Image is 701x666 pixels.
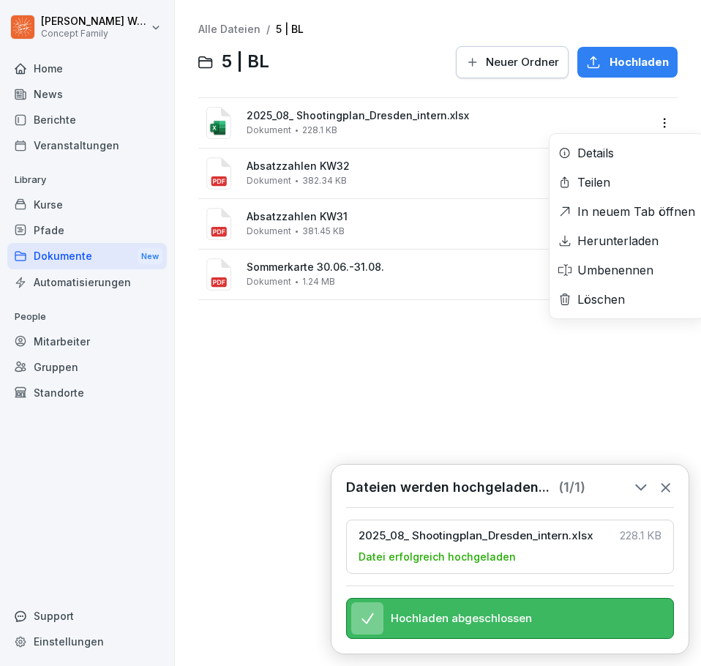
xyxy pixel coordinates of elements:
[610,54,669,70] span: Hochladen
[486,54,559,70] span: Neuer Ordner
[577,144,614,162] div: Details
[577,203,695,220] div: In neuem Tab öffnen
[577,232,659,250] div: Herunterladen
[577,261,653,279] div: Umbenennen
[577,173,610,191] div: Teilen
[577,291,625,308] div: Löschen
